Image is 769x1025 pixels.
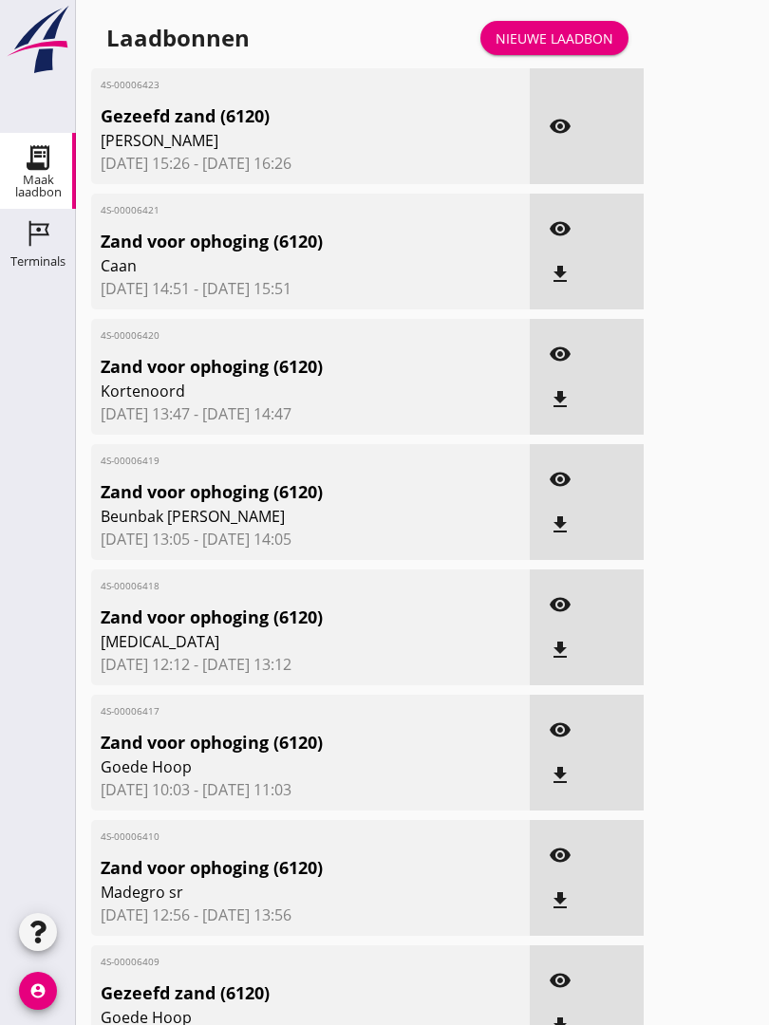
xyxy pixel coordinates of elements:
span: Beunbak [PERSON_NAME] [101,505,450,528]
span: [DATE] 10:03 - [DATE] 11:03 [101,778,520,801]
span: [DATE] 12:12 - [DATE] 13:12 [101,653,520,676]
span: [DATE] 13:05 - [DATE] 14:05 [101,528,520,550]
span: Gezeefd zand (6120) [101,103,450,129]
span: Zand voor ophoging (6120) [101,730,450,755]
i: file_download [549,889,572,912]
a: Nieuwe laadbon [480,21,628,55]
span: Kortenoord [101,380,450,402]
span: Zand voor ophoging (6120) [101,855,450,881]
i: account_circle [19,972,57,1010]
i: file_download [549,764,572,787]
i: visibility [549,468,572,491]
span: 4S-00006409 [101,955,450,969]
span: 4S-00006420 [101,328,450,343]
i: visibility [549,115,572,138]
span: [DATE] 15:26 - [DATE] 16:26 [101,152,520,175]
span: Madegro sr [101,881,450,904]
i: file_download [549,388,572,411]
i: file_download [549,639,572,662]
span: Goede Hoop [101,755,450,778]
span: Zand voor ophoging (6120) [101,605,450,630]
span: 4S-00006419 [101,454,450,468]
div: Nieuwe laadbon [496,28,613,48]
span: Zand voor ophoging (6120) [101,479,450,505]
span: 4S-00006418 [101,579,450,593]
i: visibility [549,217,572,240]
span: Caan [101,254,450,277]
span: [PERSON_NAME] [101,129,450,152]
img: logo-small.a267ee39.svg [4,5,72,75]
i: visibility [549,593,572,616]
div: Terminals [10,255,66,268]
span: Zand voor ophoging (6120) [101,229,450,254]
i: visibility [549,844,572,867]
span: [MEDICAL_DATA] [101,630,450,653]
span: 4S-00006423 [101,78,450,92]
span: [DATE] 14:51 - [DATE] 15:51 [101,277,520,300]
span: [DATE] 12:56 - [DATE] 13:56 [101,904,520,926]
span: 4S-00006417 [101,704,450,718]
i: file_download [549,513,572,536]
span: 4S-00006421 [101,203,450,217]
span: 4S-00006410 [101,829,450,844]
i: file_download [549,263,572,286]
i: visibility [549,343,572,365]
span: Gezeefd zand (6120) [101,980,450,1006]
i: visibility [549,718,572,741]
span: [DATE] 13:47 - [DATE] 14:47 [101,402,520,425]
div: Laadbonnen [106,23,250,53]
i: visibility [549,969,572,992]
span: Zand voor ophoging (6120) [101,354,450,380]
